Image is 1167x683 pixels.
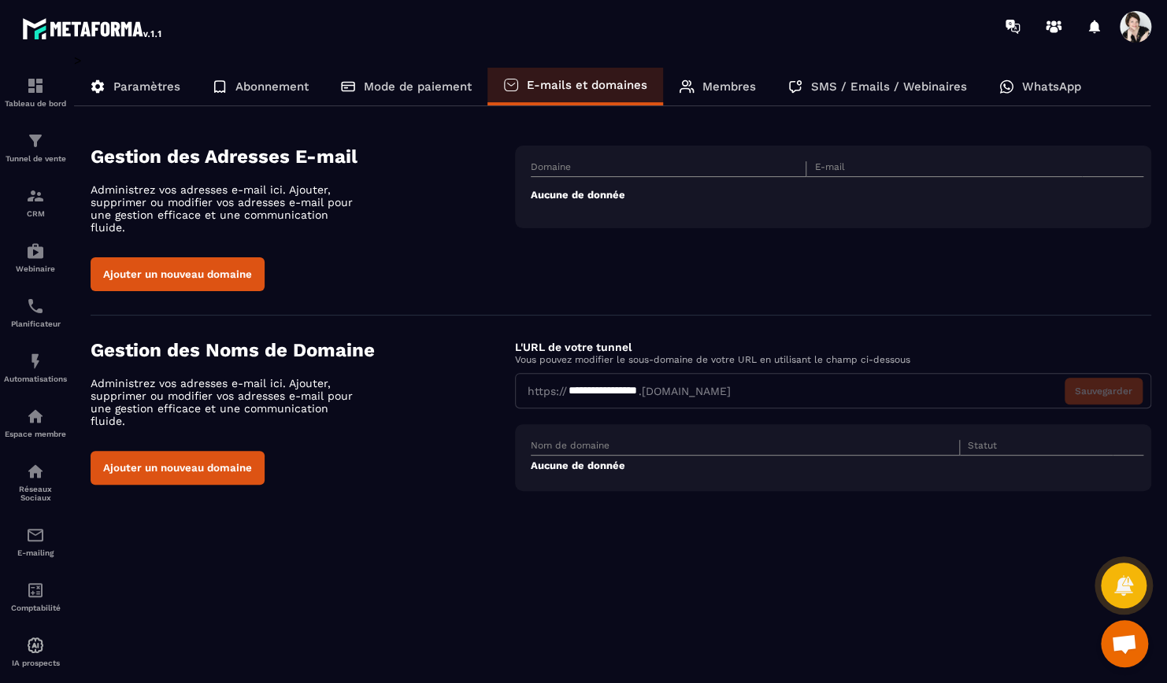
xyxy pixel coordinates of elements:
[4,395,67,450] a: automationsautomationsEspace membre
[74,53,1151,515] div: >
[26,526,45,545] img: email
[235,79,309,94] p: Abonnement
[26,131,45,150] img: formation
[22,14,164,42] img: logo
[91,183,366,234] p: Administrez vos adresses e-mail ici. Ajouter, supprimer ou modifier vos adresses e-mail pour une ...
[4,99,67,108] p: Tableau de bord
[4,569,67,624] a: accountantaccountantComptabilité
[4,285,67,340] a: schedulerschedulerPlanificateur
[26,581,45,600] img: accountant
[527,78,647,92] p: E-mails et domaines
[91,257,265,291] button: Ajouter un nouveau domaine
[4,264,67,273] p: Webinaire
[4,659,67,667] p: IA prospects
[26,76,45,95] img: formation
[806,161,1082,177] th: E-mail
[4,604,67,612] p: Comptabilité
[4,430,67,438] p: Espace membre
[4,340,67,395] a: automationsautomationsAutomatisations
[4,514,67,569] a: emailemailE-mailing
[4,154,67,163] p: Tunnel de vente
[364,79,472,94] p: Mode de paiement
[4,230,67,285] a: automationsautomationsWebinaire
[26,462,45,481] img: social-network
[531,177,1143,213] td: Aucune de donnée
[4,209,67,218] p: CRM
[113,79,180,94] p: Paramètres
[91,339,515,361] h4: Gestion des Noms de Domaine
[4,375,67,383] p: Automatisations
[91,451,265,485] button: Ajouter un nouveau domaine
[4,319,67,328] p: Planificateur
[26,186,45,205] img: formation
[531,456,1143,476] td: Aucune de donnée
[91,377,366,427] p: Administrez vos adresses e-mail ici. Ajouter, supprimer ou modifier vos adresses e-mail pour une ...
[91,146,515,168] h4: Gestion des Adresses E-mail
[811,79,967,94] p: SMS / Emails / Webinaires
[26,297,45,316] img: scheduler
[702,79,756,94] p: Membres
[4,548,67,557] p: E-mailing
[4,450,67,514] a: social-networksocial-networkRéseaux Sociaux
[1101,620,1148,667] a: Ouvrir le chat
[26,352,45,371] img: automations
[531,440,960,456] th: Nom de domaine
[4,65,67,120] a: formationformationTableau de bord
[4,120,67,175] a: formationformationTunnel de vente
[26,407,45,426] img: automations
[960,440,1113,456] th: Statut
[515,354,1151,365] p: Vous pouvez modifier le sous-domaine de votre URL en utilisant le champ ci-dessous
[26,242,45,260] img: automations
[26,636,45,655] img: automations
[1022,79,1081,94] p: WhatsApp
[4,175,67,230] a: formationformationCRM
[4,485,67,502] p: Réseaux Sociaux
[515,341,632,353] label: L'URL de votre tunnel
[531,161,806,177] th: Domaine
